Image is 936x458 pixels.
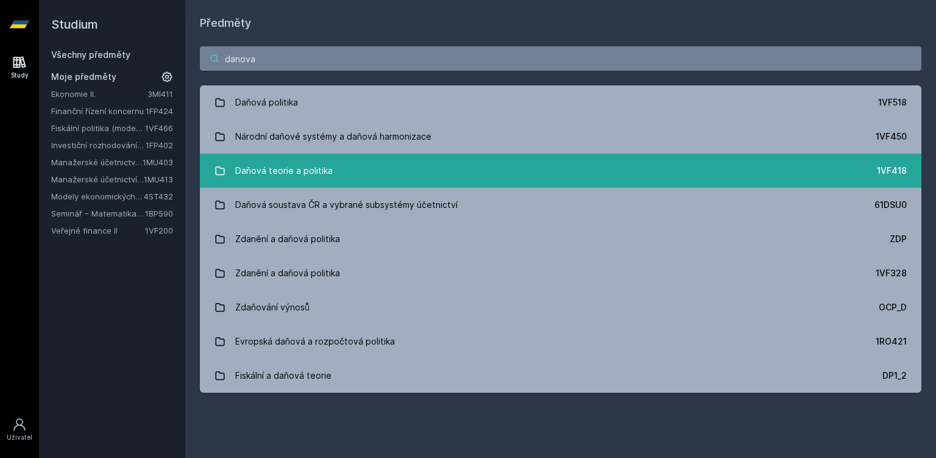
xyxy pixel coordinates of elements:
a: Seminář – Matematika pro finance [51,207,145,220]
a: 1MU403 [143,157,173,167]
div: Zdanění a daňová politika [235,261,340,285]
div: Daňová teorie a politika [235,159,333,183]
a: 1VF466 [145,123,173,133]
a: 1FP402 [146,140,173,150]
a: Zdaňování výnosů OCP_D [200,290,921,324]
a: Zdanění a daňová politika 1VF328 [200,256,921,290]
div: 61DSU0 [874,199,907,211]
a: Finanční řízení koncernu [51,105,146,117]
a: Manažerské účetnictví II. [51,156,143,168]
div: Fiskální a daňová teorie [235,363,331,388]
a: Investiční rozhodování a dlouhodobé financování [51,139,146,151]
div: 1VF418 [877,165,907,177]
a: Evropská daňová a rozpočtová politika 1RO421 [200,324,921,359]
a: Všechny předměty [51,49,130,60]
a: Fiskální a daňová teorie DP1_2 [200,359,921,393]
a: 4ST432 [144,191,173,201]
a: Uživatel [2,411,37,448]
div: Národní daňové systémy a daňová harmonizace [235,124,431,149]
a: Modely ekonomických a finančních časových řad [51,190,144,202]
a: Daňová politika 1VF518 [200,85,921,120]
span: Moje předměty [51,71,116,83]
div: DP1_2 [882,370,907,382]
a: Daňová soustava ČR a vybrané subsystémy účetnictví 61DSU0 [200,188,921,222]
a: 1FP424 [146,106,173,116]
div: Zdaňování výnosů [235,295,310,320]
div: ZDP [890,233,907,245]
div: Daňová soustava ČR a vybrané subsystémy účetnictví [235,193,458,217]
a: 1BP590 [145,209,173,218]
input: Název nebo ident předmětu… [200,46,921,71]
a: 1MU413 [144,174,173,184]
a: Ekonomie II. [51,88,147,100]
div: Uživatel [7,433,32,442]
a: Fiskální politika (moderní trendy a případové studie) (anglicky) [51,122,145,134]
div: Daňová politika [235,90,298,115]
div: Evropská daňová a rozpočtová politika [235,329,395,354]
a: Manažerské účetnictví pro vedlejší specializaci [51,173,144,185]
div: 1RO421 [876,335,907,348]
div: 1VF450 [876,131,907,143]
h1: Předměty [200,15,921,32]
div: 1VF328 [876,267,907,279]
a: 1VF200 [145,226,173,235]
div: Zdanění a daňová politika [235,227,340,251]
a: Národní daňové systémy a daňová harmonizace 1VF450 [200,120,921,154]
div: 1VF518 [878,96,907,109]
a: Daňová teorie a politika 1VF418 [200,154,921,188]
a: Zdanění a daňová politika ZDP [200,222,921,256]
a: Veřejné finance II [51,224,145,237]
div: Study [11,71,29,80]
div: OCP_D [879,301,907,313]
a: Study [2,49,37,86]
a: 3MI411 [147,89,173,99]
